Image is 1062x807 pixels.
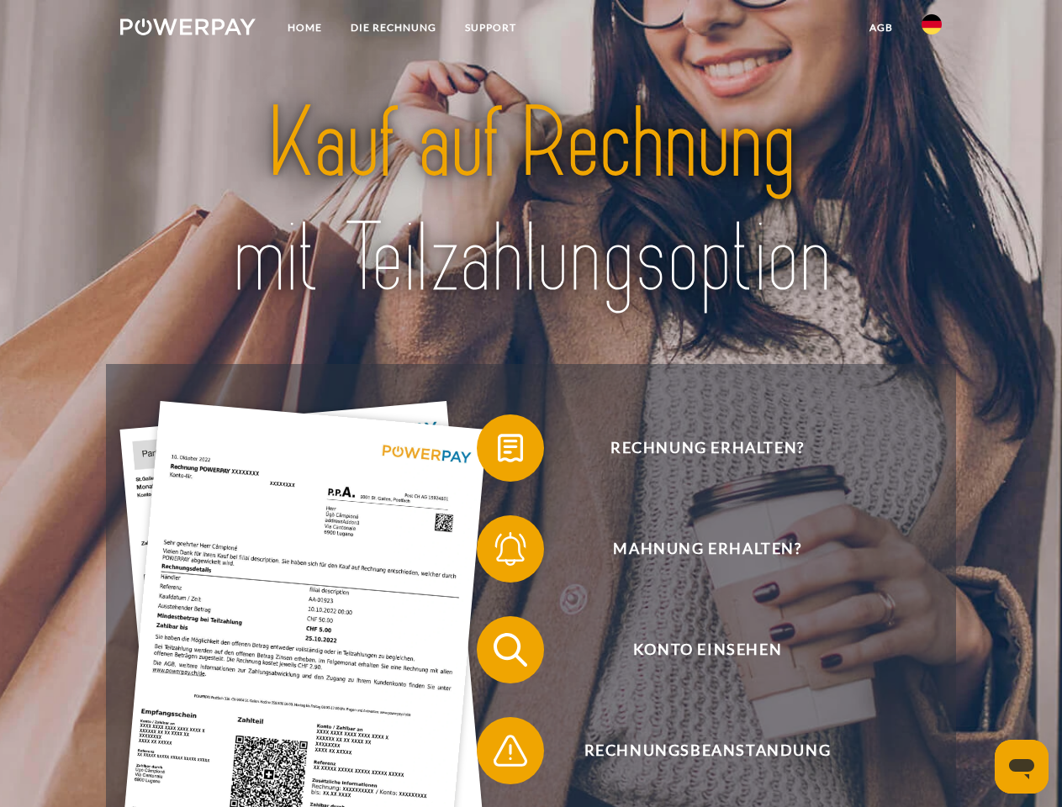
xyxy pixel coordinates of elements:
img: qb_warning.svg [489,730,531,772]
button: Rechnung erhalten? [477,414,914,482]
img: qb_bell.svg [489,528,531,570]
a: Home [273,13,336,43]
img: de [922,14,942,34]
a: agb [855,13,907,43]
a: DIE RECHNUNG [336,13,451,43]
img: logo-powerpay-white.svg [120,18,256,35]
img: qb_bill.svg [489,427,531,469]
span: Mahnung erhalten? [501,515,913,583]
button: Mahnung erhalten? [477,515,914,583]
span: Rechnungsbeanstandung [501,717,913,784]
img: title-powerpay_de.svg [161,81,901,322]
button: Rechnungsbeanstandung [477,717,914,784]
button: Konto einsehen [477,616,914,683]
a: SUPPORT [451,13,531,43]
span: Rechnung erhalten? [501,414,913,482]
span: Konto einsehen [501,616,913,683]
img: qb_search.svg [489,629,531,671]
iframe: Schaltfläche zum Öffnen des Messaging-Fensters [995,740,1049,794]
